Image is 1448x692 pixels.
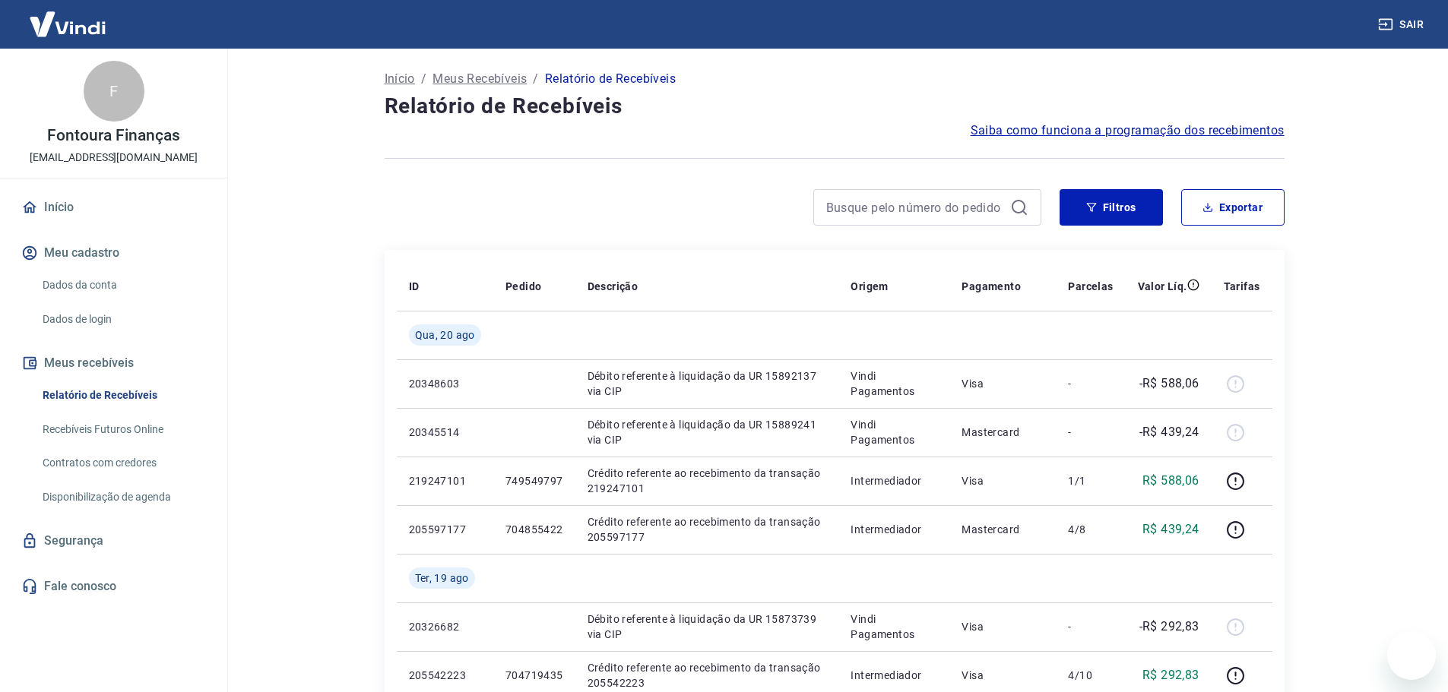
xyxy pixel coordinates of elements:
[409,668,481,683] p: 205542223
[1068,473,1113,488] p: 1/1
[588,368,827,399] p: Débito referente à liquidação da UR 15892137 via CIP
[36,414,209,445] a: Recebíveis Futuros Online
[18,346,209,380] button: Meus recebíveis
[588,417,827,447] p: Débito referente à liquidação da UR 15889241 via CIP
[588,611,827,642] p: Débito referente à liquidação da UR 15873739 via CIP
[18,1,117,47] img: Vindi
[1375,11,1430,39] button: Sair
[851,368,937,399] p: Vindi Pagamentos
[588,514,827,545] p: Crédito referente ao recebimento da transação 205597177
[1138,279,1187,294] p: Valor Líq.
[432,70,527,88] a: Meus Recebíveis
[505,668,563,683] p: 704719435
[1142,472,1199,490] p: R$ 588,06
[851,668,937,683] p: Intermediador
[415,570,469,586] span: Ter, 19 ago
[851,611,937,642] p: Vindi Pagamentos
[18,236,209,270] button: Meu cadastro
[415,327,475,343] span: Qua, 20 ago
[1142,520,1199,539] p: R$ 439,24
[1181,189,1285,226] button: Exportar
[962,619,1044,634] p: Visa
[36,304,209,335] a: Dados de login
[851,417,937,447] p: Vindi Pagamentos
[1139,618,1199,636] p: -R$ 292,83
[409,279,420,294] p: ID
[962,522,1044,537] p: Mastercard
[1068,279,1113,294] p: Parcelas
[851,522,937,537] p: Intermediador
[505,279,541,294] p: Pedido
[36,380,209,411] a: Relatório de Recebíveis
[409,619,481,634] p: 20326682
[1068,668,1113,683] p: 4/10
[971,122,1285,140] a: Saiba como funciona a programação dos recebimentos
[1224,279,1260,294] p: Tarifas
[84,61,144,122] div: F
[826,196,1004,219] input: Busque pelo número do pedido
[409,522,481,537] p: 205597177
[1068,619,1113,634] p: -
[962,279,1021,294] p: Pagamento
[962,425,1044,440] p: Mastercard
[1068,425,1113,440] p: -
[409,473,481,488] p: 219247101
[409,376,481,391] p: 20348603
[962,668,1044,683] p: Visa
[851,279,888,294] p: Origem
[36,270,209,301] a: Dados da conta
[36,482,209,513] a: Disponibilização de agenda
[47,128,179,144] p: Fontoura Finanças
[1068,522,1113,537] p: 4/8
[1068,376,1113,391] p: -
[18,570,209,603] a: Fale conosco
[962,473,1044,488] p: Visa
[18,524,209,558] a: Segurança
[1060,189,1163,226] button: Filtros
[30,150,198,166] p: [EMAIL_ADDRESS][DOMAIN_NAME]
[1139,423,1199,441] p: -R$ 439,24
[851,473,937,488] p: Intermediador
[505,473,563,488] p: 749549797
[1142,666,1199,684] p: R$ 292,83
[545,70,676,88] p: Relatório de Recebíveis
[1387,631,1436,680] iframe: Botão para abrir a janela de mensagens
[385,70,415,88] a: Início
[1139,374,1199,393] p: -R$ 588,06
[505,522,563,537] p: 704855422
[533,70,538,88] p: /
[409,425,481,440] p: 20345514
[421,70,426,88] p: /
[588,279,638,294] p: Descrição
[18,191,209,224] a: Início
[962,376,1044,391] p: Visa
[588,660,827,690] p: Crédito referente ao recebimento da transação 205542223
[36,447,209,479] a: Contratos com credores
[385,91,1285,122] h4: Relatório de Recebíveis
[588,466,827,496] p: Crédito referente ao recebimento da transação 219247101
